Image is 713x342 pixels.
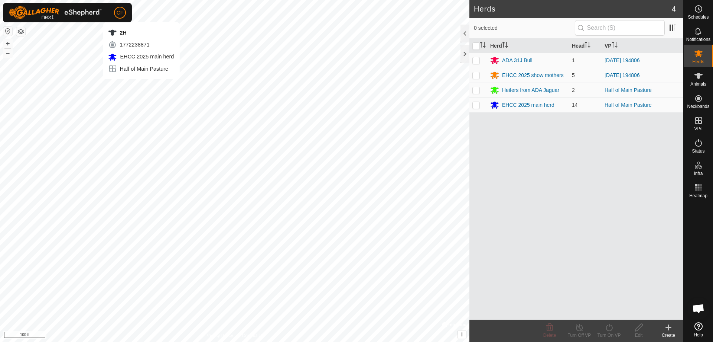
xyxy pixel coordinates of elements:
a: [DATE] 194806 [605,57,640,63]
div: 1772238871 [108,40,174,49]
a: Help [684,319,713,340]
span: Help [694,333,703,337]
span: i [461,331,463,338]
input: Search (S) [575,20,665,36]
button: – [3,49,12,58]
span: CF [117,9,124,17]
th: Head [569,39,602,53]
span: 5 [572,72,575,78]
span: EHCC 2025 main herd [118,54,174,60]
span: Schedules [688,15,709,19]
div: Edit [624,332,654,339]
span: VPs [694,127,702,131]
span: Neckbands [687,104,709,109]
span: Notifications [686,37,710,42]
span: 14 [572,102,578,108]
th: Herd [487,39,569,53]
a: Contact Us [242,332,264,339]
a: Half of Main Pasture [605,102,652,108]
a: Half of Main Pasture [605,87,652,93]
p-sorticon: Activate to sort [585,43,590,49]
div: EHCC 2025 show mothers [502,71,564,79]
div: Turn Off VP [564,332,594,339]
span: 4 [672,3,676,15]
span: Heatmap [689,194,707,198]
span: Animals [690,82,706,86]
button: Reset Map [3,27,12,36]
div: ADA 31J Bull [502,57,533,64]
button: Map Layers [16,27,25,36]
div: 2H [108,28,174,37]
img: Gallagher Logo [9,6,102,19]
th: VP [602,39,683,53]
h2: Herds [474,4,672,13]
p-sorticon: Activate to sort [480,43,486,49]
div: Half of Main Pasture [108,64,174,73]
button: + [3,39,12,48]
p-sorticon: Activate to sort [612,43,618,49]
div: Heifers from ADA Jaguar [502,86,559,94]
span: 0 selected [474,24,575,32]
a: Privacy Policy [205,332,233,339]
p-sorticon: Activate to sort [502,43,508,49]
div: Turn On VP [594,332,624,339]
div: EHCC 2025 main herd [502,101,554,109]
span: Herds [692,60,704,64]
span: Delete [543,333,556,338]
div: Open chat [687,297,710,320]
span: 1 [572,57,575,63]
span: Status [692,149,704,153]
a: [DATE] 194806 [605,72,640,78]
div: Create [654,332,683,339]
span: 2 [572,87,575,93]
span: Infra [694,171,703,176]
button: i [458,330,466,339]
